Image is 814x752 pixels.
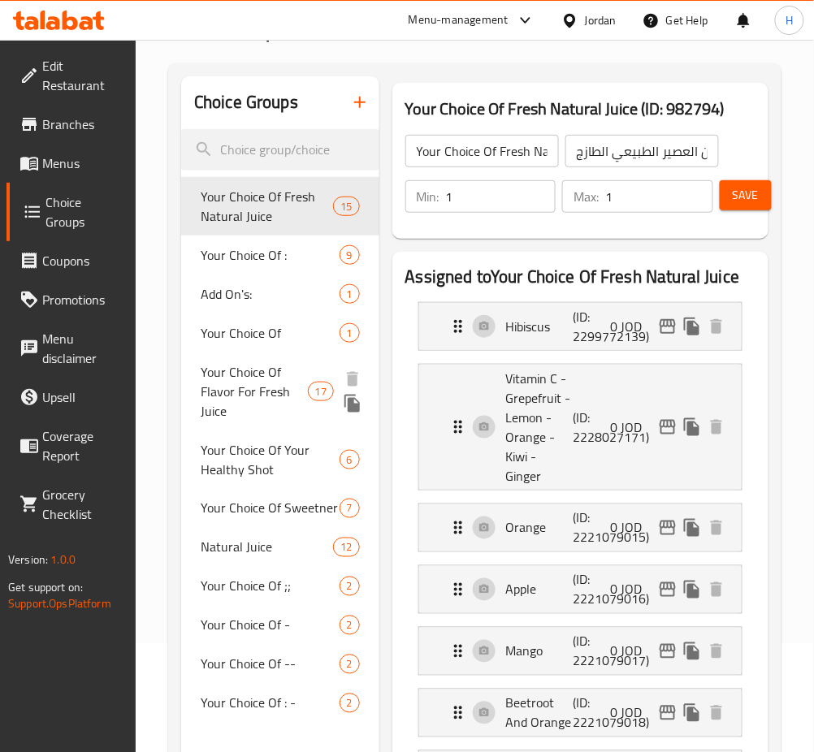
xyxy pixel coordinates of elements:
button: duplicate [680,701,704,725]
button: duplicate [680,415,704,439]
li: Expand [405,559,756,620]
span: Your Choice Of Sweetner [201,499,340,518]
button: delete [704,639,729,663]
button: edit [656,415,680,439]
span: Coupons [42,251,123,270]
div: Expand [419,566,742,613]
span: Your Choice Of [201,323,340,343]
div: Your Choice Of --2 [181,645,379,684]
div: Your Choice Of ;;2 [181,567,379,606]
button: edit [656,639,680,663]
p: Apple [506,580,574,599]
button: Save [720,180,772,210]
p: Beetroot And Orange [506,694,574,733]
span: Natural Juice [201,538,333,557]
p: 0 JOD [611,580,656,599]
span: Save [733,185,759,205]
div: Expand [419,628,742,675]
h2: Choice Groups [194,90,298,115]
a: Edit Restaurant [6,46,136,105]
li: Expand [405,497,756,559]
p: Hibiscus [506,317,574,336]
button: duplicate [680,314,704,339]
p: (ID: 2221079018) [574,694,618,733]
span: Your Choice Of ;; [201,577,340,596]
a: Coupons [6,241,136,280]
p: Vitamin C - Grepefruit - Lemon - Orange - Kiwi - Ginger [506,369,574,486]
p: 0 JOD [611,703,656,723]
p: Mango [506,642,574,661]
button: edit [656,516,680,540]
a: Grocery Checklist [6,475,136,534]
a: Coverage Report [6,417,136,475]
div: Choices [340,577,360,596]
p: (ID: 2221079017) [574,632,618,671]
span: Your Choice Of : [201,245,340,265]
span: Your Choice Of Your Healthy Shot [201,440,340,479]
li: Expand [405,357,756,497]
div: Menu-management [409,11,509,30]
span: 15 [334,199,358,214]
button: delete [704,701,729,725]
span: H [786,11,793,29]
div: Choices [340,284,360,304]
button: delete [704,314,729,339]
div: Your Choice Of Flavor For Fresh Juice17deleteduplicate [181,352,379,430]
div: Jordan [585,11,617,29]
span: Branches [42,115,123,134]
p: (ID: 2221079015) [574,508,618,547]
p: (ID: 2228027171) [574,408,618,447]
button: duplicate [680,516,704,540]
p: 0 JOD [611,317,656,336]
span: 2 [340,579,359,594]
div: Natural Juice12 [181,528,379,567]
div: Choices [333,538,359,557]
div: Expand [419,689,742,737]
div: Choices [340,245,360,265]
span: 6 [340,452,359,468]
span: Promotions [42,290,123,309]
button: edit [656,314,680,339]
div: Expand [419,365,742,490]
span: 1.0.0 [50,549,76,570]
h3: Your Choice Of Fresh Natural Juice (ID: 982794) [405,96,756,122]
h2: Assigned to Your Choice Of Fresh Natural Juice [405,265,756,289]
div: Choices [340,616,360,635]
a: Menus [6,144,136,183]
div: Your Choice Of -2 [181,606,379,645]
p: Max: [574,187,599,206]
div: Your Choice Of :9 [181,236,379,274]
button: edit [656,701,680,725]
span: Upsell [42,387,123,407]
div: Your Choice Of Your Healthy Shot6 [181,430,379,489]
p: (ID: 2221079016) [574,570,618,609]
div: Choices [333,197,359,216]
a: Promotions [6,280,136,319]
button: duplicate [680,639,704,663]
button: duplicate [680,577,704,602]
div: Your Choice Of : -2 [181,684,379,723]
span: 9 [340,248,359,263]
div: Expand [419,303,742,350]
li: Expand [405,682,756,744]
a: Branches [6,105,136,144]
div: Your Choice Of Sweetner7 [181,489,379,528]
div: Add On's:1 [181,274,379,313]
div: Choices [340,499,360,518]
button: delete [704,516,729,540]
button: edit [656,577,680,602]
button: delete [704,577,729,602]
div: Your Choice Of Fresh Natural Juice15 [181,177,379,236]
button: duplicate [340,391,365,416]
span: Your Choice Of - [201,616,340,635]
span: Choice Groups [45,192,123,231]
span: Menu disclaimer [42,329,123,368]
span: 12 [334,540,358,555]
span: Your Choice Of : - [201,694,340,713]
li: Expand [405,296,756,357]
a: Support.OpsPlatform [8,593,111,614]
p: Min: [417,187,439,206]
button: delete [704,415,729,439]
span: Your Choice Of Fresh Natural Juice [201,187,333,226]
p: 0 JOD [611,417,656,437]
